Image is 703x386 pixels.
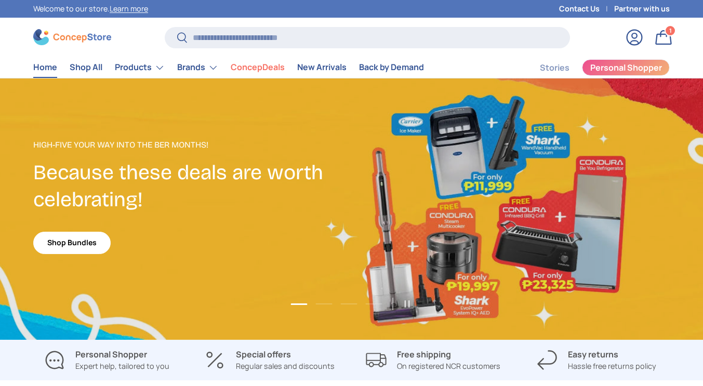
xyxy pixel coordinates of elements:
nav: Secondary [515,57,670,78]
a: Home [33,57,57,77]
a: ConcepDeals [231,57,285,77]
a: Products [115,57,165,78]
summary: Brands [171,57,224,78]
a: Contact Us [559,3,614,15]
a: Personal Shopper Expert help, tailored to you [33,348,180,372]
a: Partner with us [614,3,670,15]
a: Shop Bundles [33,232,111,254]
a: Shop All [70,57,102,77]
p: Welcome to our store. [33,3,148,15]
a: Stories [540,58,569,78]
a: Back by Demand [359,57,424,77]
summary: Products [109,57,171,78]
p: High-Five Your Way Into the Ber Months! [33,139,352,151]
strong: Special offers [236,349,291,360]
a: Special offers Regular sales and discounts [196,348,343,372]
a: Easy returns Hassle free returns policy [523,348,670,372]
a: Free shipping On registered NCR customers [360,348,507,372]
span: 1 [669,26,672,34]
a: Brands [177,57,218,78]
strong: Free shipping [397,349,451,360]
a: New Arrivals [297,57,347,77]
h2: Because these deals are worth celebrating! [33,159,352,213]
p: Expert help, tailored to you [75,361,169,372]
img: ConcepStore [33,29,111,45]
a: Personal Shopper [582,59,670,76]
strong: Personal Shopper [75,349,147,360]
p: Hassle free returns policy [568,361,656,372]
a: Learn more [110,4,148,14]
p: Regular sales and discounts [236,361,335,372]
span: Personal Shopper [590,63,662,72]
strong: Easy returns [568,349,618,360]
p: On registered NCR customers [397,361,500,372]
nav: Primary [33,57,424,78]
